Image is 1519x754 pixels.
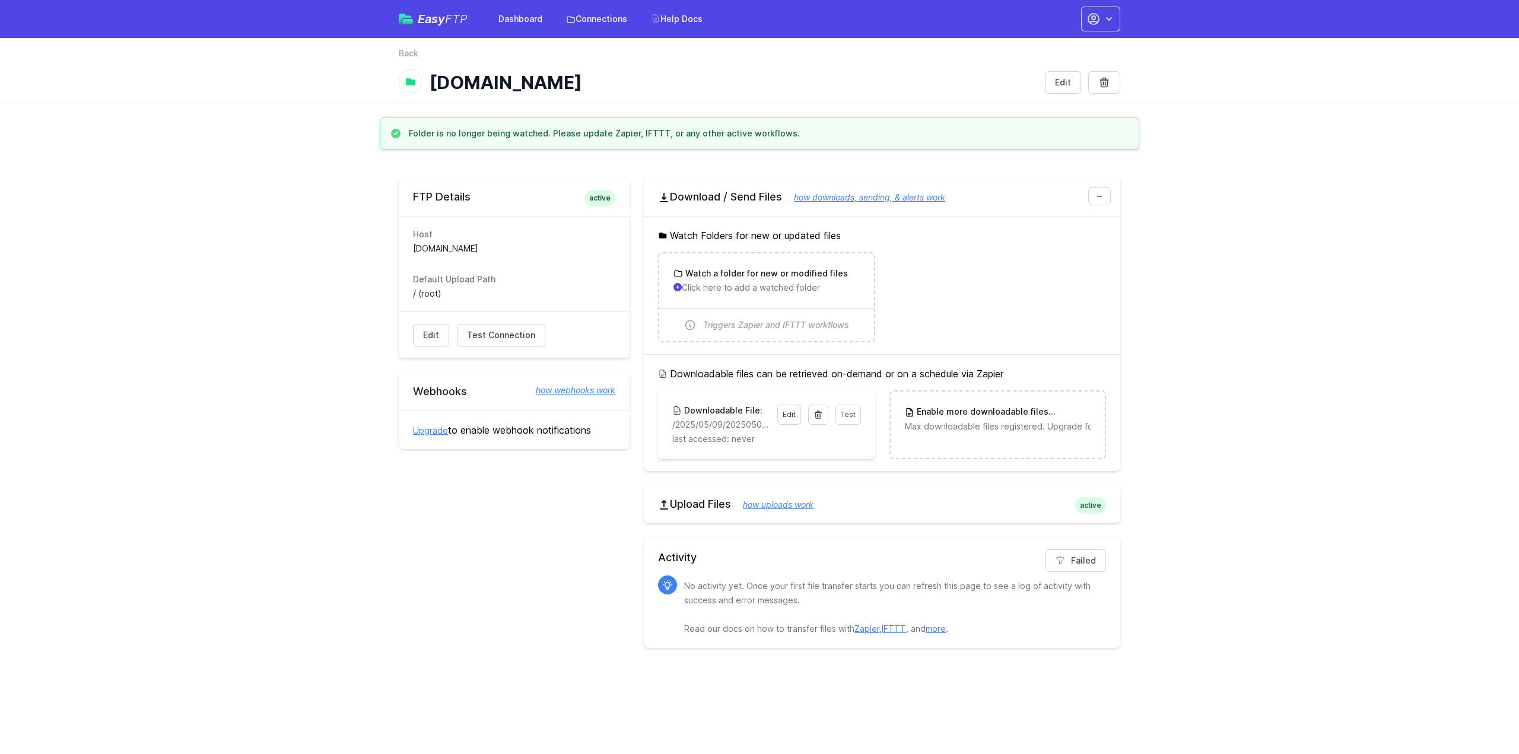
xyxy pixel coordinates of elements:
[399,14,413,24] img: easyftp_logo.png
[1045,71,1081,94] a: Edit
[413,425,448,435] a: Upgrade
[777,405,801,425] a: Edit
[467,329,535,341] span: Test Connection
[882,623,906,634] a: IFTTT
[659,253,873,341] a: Watch a folder for new or modified files Click here to add a watched folder Triggers Zapier and I...
[644,8,710,30] a: Help Docs
[672,433,860,445] p: last accessed: never
[457,324,545,346] a: Test Connection
[399,47,1120,66] nav: Breadcrumb
[891,392,1105,447] a: Enable more downloadable filesUpgrade Max downloadable files registered. Upgrade for more.
[418,13,468,25] span: Easy
[409,128,800,139] h3: Folder is no longer being watched. Please update Zapier, IFTTT, or any other active workflows.
[1075,497,1106,514] span: active
[682,405,762,416] h3: Downloadable File:
[413,324,449,346] a: Edit
[413,288,615,300] dd: / (root)
[559,8,634,30] a: Connections
[835,405,861,425] a: Test
[658,190,1106,204] h2: Download / Send Files
[731,500,813,510] a: how uploads work
[905,421,1091,432] p: Max downloadable files registered. Upgrade for more.
[703,319,849,331] span: Triggers Zapier and IFTTT workflows
[445,12,468,26] span: FTP
[658,549,1106,566] h2: Activity
[658,367,1106,381] h5: Downloadable files can be retrieved on-demand or on a schedule via Zapier
[399,13,468,25] a: EasyFTP
[584,190,615,206] span: active
[684,579,1097,636] p: No activity yet. Once your first file transfer starts you can refresh this page to see a log of a...
[399,411,630,449] div: to enable webhook notifications
[926,623,946,634] a: more
[1048,406,1091,418] span: Upgrade
[854,623,879,634] a: Zapier
[413,273,615,285] dt: Default Upload Path
[658,497,1106,511] h2: Upload Files
[658,228,1106,243] h5: Watch Folders for new or updated files
[1045,549,1106,572] a: Failed
[413,190,615,204] h2: FTP Details
[399,47,418,59] a: Back
[413,228,615,240] dt: Host
[683,268,848,279] h3: Watch a folder for new or modified files
[672,419,770,431] p: /2025/05/09/20250509171559_inbound_0422652309_0756011820.mp3
[782,192,945,202] a: how downloads, sending, & alerts work
[413,384,615,399] h2: Webhooks
[413,243,615,254] dd: [DOMAIN_NAME]
[914,406,1091,418] h3: Enable more downloadable files
[841,410,856,419] span: Test
[524,384,615,396] a: how webhooks work
[430,72,1035,93] h1: [DOMAIN_NAME]
[673,282,859,294] p: Click here to add a watched folder
[491,8,549,30] a: Dashboard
